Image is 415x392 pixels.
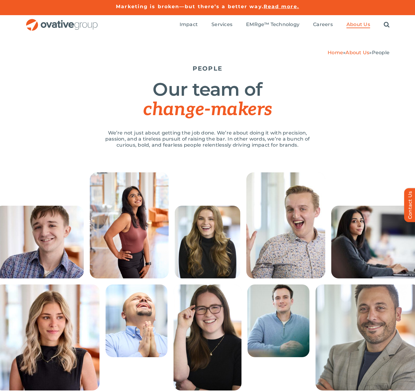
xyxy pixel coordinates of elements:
p: We’re not just about getting the job done. We’re about doing it with precision, passion, and a ti... [98,130,317,148]
a: Marketing is broken—but there’s a better way. [116,4,264,9]
span: » » [328,50,390,55]
img: 240613_Ovative Group_Portrait14945 (1) [90,172,169,278]
img: People – Collage McCrossen [246,172,325,278]
h5: PEOPLE [25,65,390,72]
span: change-makers [143,99,272,121]
a: Impact [180,22,198,28]
img: People – Collage Lauren [175,206,240,278]
a: About Us [346,50,369,55]
img: People – Collage Casey [248,284,309,357]
a: Careers [313,22,333,28]
img: People – Collage Roman [106,284,167,357]
img: 240424_Ovative Group_Chicago_Portrait- 1114 (1) [174,284,241,390]
a: Home [328,50,343,55]
h1: Our team of [25,80,390,119]
a: Read more. [264,4,299,9]
a: EMRge™ Technology [246,22,299,28]
nav: Menu [180,15,390,35]
a: OG_Full_horizontal_RGB [25,18,98,24]
a: Search [384,22,390,28]
a: Services [211,22,232,28]
a: About Us [346,22,370,28]
span: People [372,50,390,55]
